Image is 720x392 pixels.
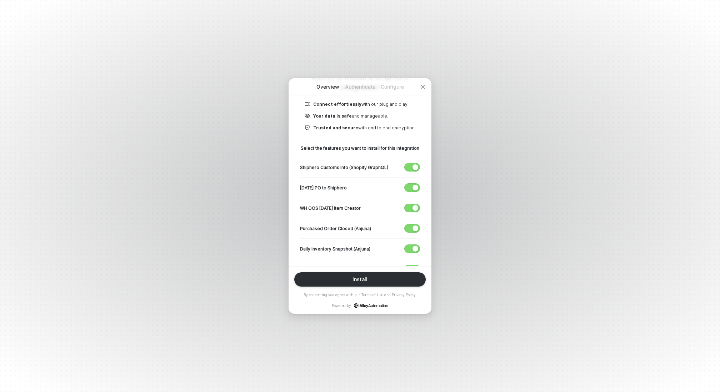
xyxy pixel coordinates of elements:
p: Authenticate [344,83,376,90]
p: WH OOS [DATE] Item Creator [300,205,361,211]
div: Install [352,277,367,282]
button: Install [294,272,426,287]
a: icon-success [354,303,388,308]
img: icon [305,101,310,107]
p: Shiphero Customs Info (Shopify GraphQL) [300,164,388,170]
img: icon [305,113,310,119]
p: with our plug and play. [313,101,409,107]
a: Terms of Use [361,293,383,297]
span: icon-close [420,84,426,90]
a: Privacy Policy [392,293,416,297]
b: Trusted and secure [313,125,358,130]
p: with end to end encryption. [313,125,416,131]
p: and manageable. [313,113,388,119]
p: By connecting you agree with our and . [304,292,417,297]
b: Connect effortlessly [313,101,361,107]
p: Daily Inventory Snapshot (Anjuna) [300,246,370,252]
img: icon [305,125,310,131]
b: Your data is safe [313,113,352,119]
p: Overview [312,83,344,90]
p: [DATE] PO to Shiphero [300,185,347,191]
p: Powered by [332,303,388,308]
p: Select the features you want to install for this integration [300,145,420,151]
p: Configure [376,83,408,90]
p: Purchased Order Closed (Anjuna) [300,225,371,232]
p: Manual Order Board Order Creator [300,266,374,272]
